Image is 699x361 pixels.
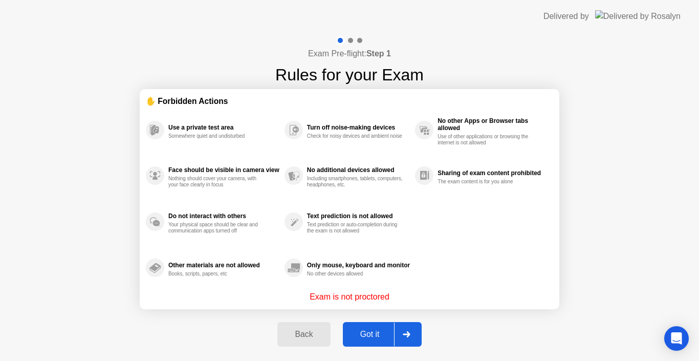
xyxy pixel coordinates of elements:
[664,326,689,351] div: Open Intercom Messenger
[307,133,404,139] div: Check for noisy devices and ambient noise
[366,49,391,58] b: Step 1
[168,222,265,234] div: Your physical space should be clear and communication apps turned off
[308,48,391,60] h4: Exam Pre-flight:
[438,117,548,132] div: No other Apps or Browser tabs allowed
[168,271,265,277] div: Books, scripts, papers, etc
[280,330,327,339] div: Back
[307,213,410,220] div: Text prediction is not allowed
[438,134,534,146] div: Use of other applications or browsing the internet is not allowed
[168,133,265,139] div: Somewhere quiet and undisturbed
[307,166,410,174] div: No additional devices allowed
[346,330,394,339] div: Got it
[168,176,265,188] div: Nothing should cover your camera, with your face clearly in focus
[307,262,410,269] div: Only mouse, keyboard and monitor
[307,271,404,277] div: No other devices allowed
[168,166,279,174] div: Face should be visible in camera view
[438,169,548,177] div: Sharing of exam content prohibited
[595,10,681,22] img: Delivered by Rosalyn
[438,179,534,185] div: The exam content is for you alone
[307,176,404,188] div: Including smartphones, tablets, computers, headphones, etc.
[543,10,589,23] div: Delivered by
[168,124,279,131] div: Use a private test area
[275,62,424,87] h1: Rules for your Exam
[343,322,422,347] button: Got it
[146,95,553,107] div: ✋ Forbidden Actions
[307,124,410,131] div: Turn off noise-making devices
[277,322,330,347] button: Back
[168,262,279,269] div: Other materials are not allowed
[310,291,389,303] p: Exam is not proctored
[307,222,404,234] div: Text prediction or auto-completion during the exam is not allowed
[168,213,279,220] div: Do not interact with others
